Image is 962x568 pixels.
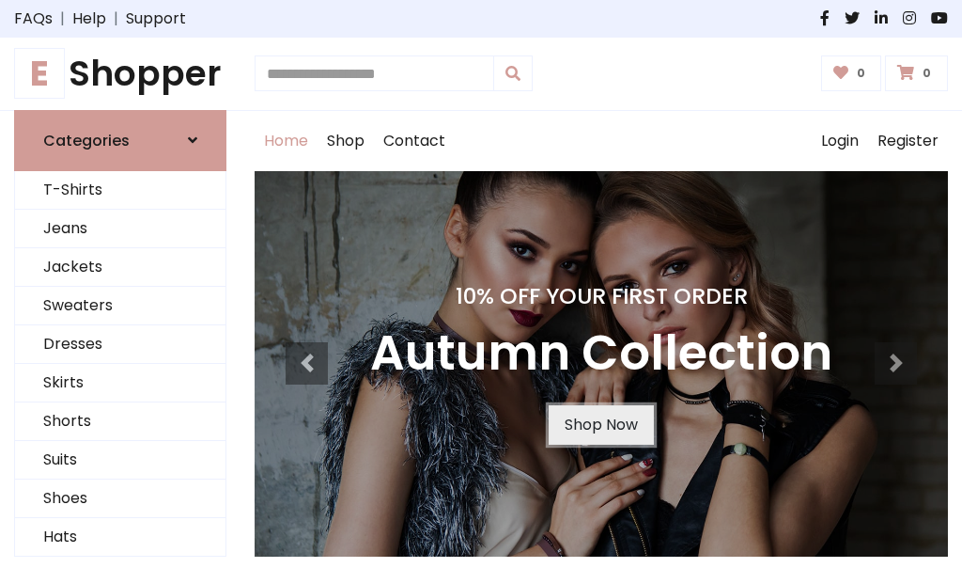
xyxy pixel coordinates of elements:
[885,55,948,91] a: 0
[318,111,374,171] a: Shop
[14,53,226,95] h1: Shopper
[812,111,868,171] a: Login
[14,48,65,99] span: E
[15,518,225,557] a: Hats
[15,480,225,518] a: Shoes
[255,111,318,171] a: Home
[15,171,225,210] a: T-Shirts
[370,283,832,309] h4: 10% Off Your First Order
[15,210,225,248] a: Jeans
[852,65,870,82] span: 0
[549,405,654,445] a: Shop Now
[14,8,53,30] a: FAQs
[14,110,226,171] a: Categories
[126,8,186,30] a: Support
[15,402,225,441] a: Shorts
[72,8,106,30] a: Help
[868,111,948,171] a: Register
[918,65,936,82] span: 0
[821,55,882,91] a: 0
[43,132,130,150] h6: Categories
[15,325,225,364] a: Dresses
[15,441,225,480] a: Suits
[106,8,126,30] span: |
[15,364,225,402] a: Skirts
[14,53,226,95] a: EShopper
[370,324,832,383] h3: Autumn Collection
[15,248,225,287] a: Jackets
[374,111,455,171] a: Contact
[15,287,225,325] a: Sweaters
[53,8,72,30] span: |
